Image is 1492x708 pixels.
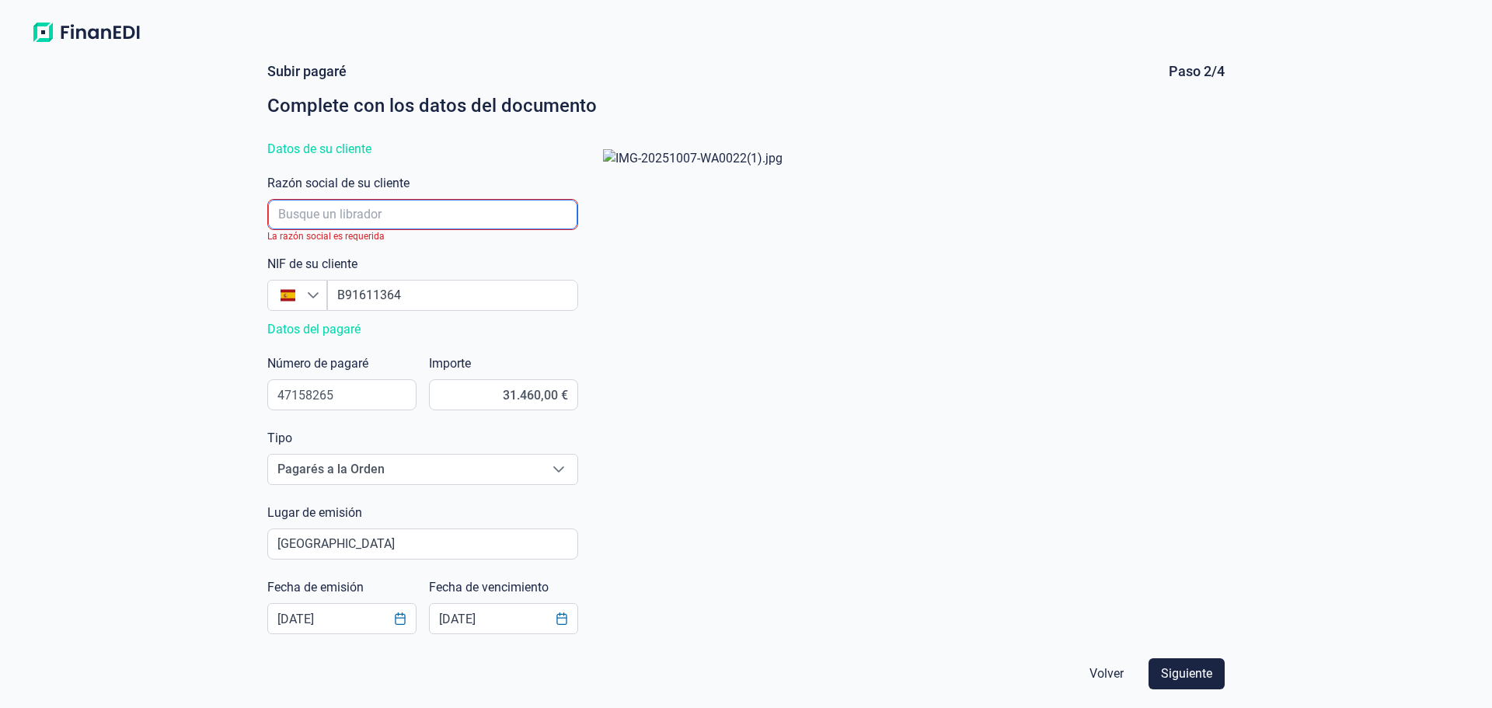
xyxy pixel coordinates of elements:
label: Razón social de su cliente [267,174,410,193]
input: Busque un librador [268,200,577,229]
span: Volver [1089,664,1124,683]
button: Volver [1077,658,1136,689]
div: Busque un NIF [307,281,326,310]
button: Choose Date [547,605,577,633]
div: Paso 2/4 [1169,62,1225,81]
label: Número de pagaré [267,354,368,373]
label: Fecha de vencimiento [429,578,549,597]
img: ES [281,288,295,302]
span: Siguiente [1161,664,1212,683]
div: La razón social es requerida [267,230,578,242]
input: Busque un NIF [327,280,578,311]
label: Tipo [267,429,292,448]
input: 97206102 [267,379,417,410]
label: NIF de su cliente [267,255,357,274]
input: 0,00€ [429,379,578,410]
button: Choose Date [385,605,415,633]
label: Fecha de emisión [267,578,364,597]
input: Busque una población [267,528,578,560]
button: Siguiente [1149,658,1225,689]
div: Datos del pagaré [267,317,578,342]
div: Subir pagaré [267,62,347,81]
span: Pagarés a la Orden [268,455,540,484]
input: 27/12/2030 [429,603,578,634]
label: Lugar de emisión [267,504,362,522]
img: IMG-20251007-WA0022(1).jpg [603,149,1212,168]
div: Seleccione una opción [540,455,577,484]
div: Complete con los datos del documento [267,93,1225,118]
input: 24/12/2024 [267,603,417,634]
label: Importe [429,354,471,373]
div: Datos de su cliente [267,137,578,162]
img: Logo de aplicación [25,19,148,47]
